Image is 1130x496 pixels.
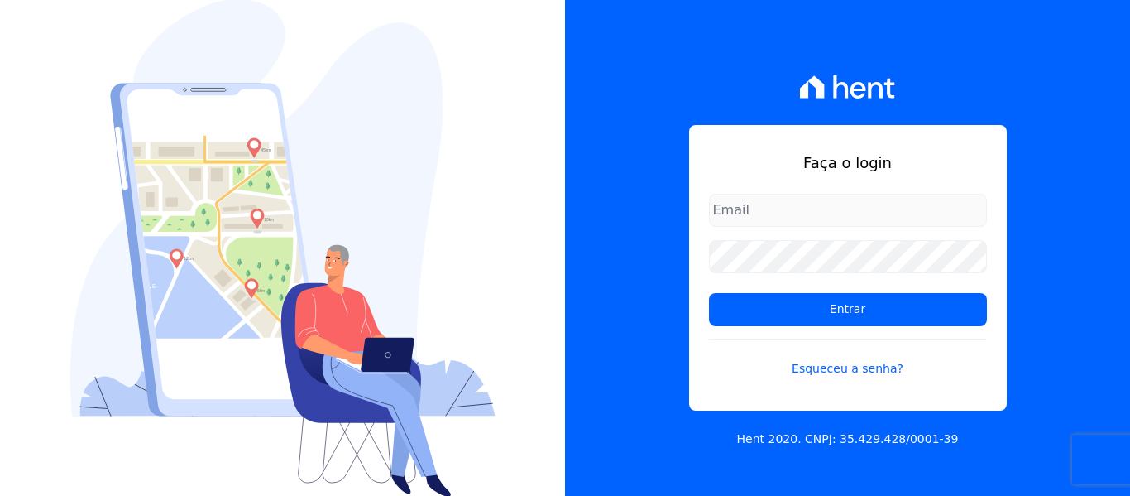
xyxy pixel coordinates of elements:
a: Esqueceu a senha? [709,339,987,378]
h1: Faça o login [709,152,987,174]
input: Email [709,194,987,227]
p: Hent 2020. CNPJ: 35.429.428/0001-39 [737,431,959,448]
input: Entrar [709,293,987,326]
